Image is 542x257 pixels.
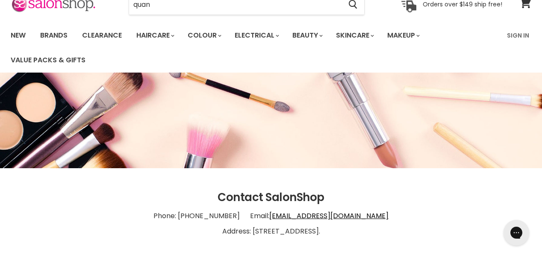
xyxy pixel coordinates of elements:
a: Skincare [330,26,379,44]
a: Value Packs & Gifts [4,51,92,69]
p: Phone: [PHONE_NUMBER] Email: Address: [STREET_ADDRESS]. [11,204,531,243]
ul: Main menu [4,23,502,73]
a: Haircare [130,26,180,44]
a: New [4,26,32,44]
a: Colour [181,26,227,44]
a: Makeup [381,26,425,44]
a: [EMAIL_ADDRESS][DOMAIN_NAME] [269,211,389,221]
p: Orders over $149 ship free! [423,0,502,8]
a: Sign In [502,26,534,44]
a: Clearance [76,26,128,44]
a: Electrical [228,26,284,44]
a: Beauty [286,26,328,44]
a: Brands [34,26,74,44]
h2: Contact SalonShop [11,191,531,204]
iframe: Gorgias live chat messenger [499,217,533,248]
